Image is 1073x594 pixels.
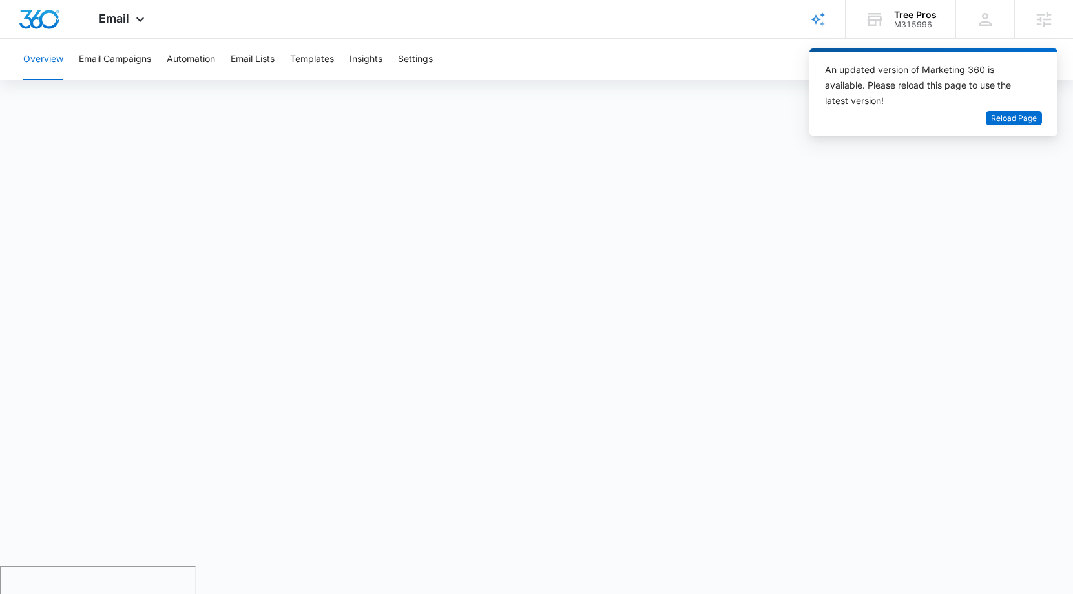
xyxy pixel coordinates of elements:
[79,39,151,80] button: Email Campaigns
[825,62,1026,109] div: An updated version of Marketing 360 is available. Please reload this page to use the latest version!
[398,39,433,80] button: Settings
[991,112,1037,125] span: Reload Page
[894,20,937,29] div: account id
[290,39,334,80] button: Templates
[99,12,129,25] span: Email
[986,111,1042,126] button: Reload Page
[231,39,275,80] button: Email Lists
[349,39,382,80] button: Insights
[167,39,215,80] button: Automation
[894,10,937,20] div: account name
[23,39,63,80] button: Overview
